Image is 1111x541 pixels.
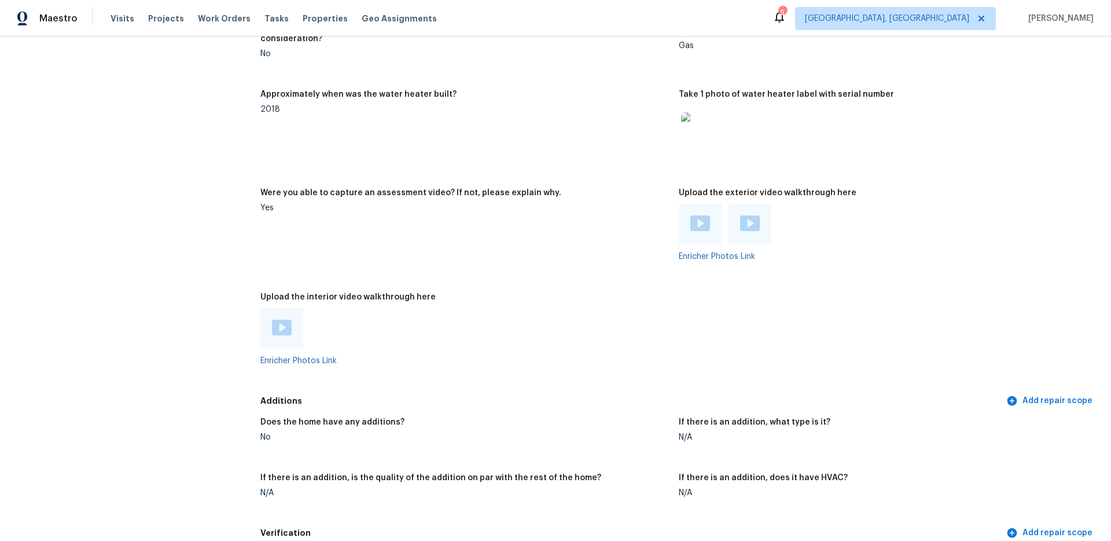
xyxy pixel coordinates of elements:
span: [PERSON_NAME] [1024,13,1094,24]
div: No [260,50,669,58]
div: Gas [679,42,1088,50]
span: Add repair scope [1009,394,1092,408]
a: Enricher Photos Link [260,357,337,365]
div: 2018 [260,105,669,114]
h5: Additions [260,395,1004,407]
h5: Does the home have any additions? [260,418,404,426]
div: No [260,433,669,441]
h5: Upload the interior video walkthrough here [260,293,436,301]
img: Play Video [690,215,710,231]
div: 5 [778,7,786,19]
a: Play Video [740,215,760,233]
img: Play Video [272,320,292,335]
span: [GEOGRAPHIC_DATA], [GEOGRAPHIC_DATA] [805,13,969,24]
h5: Verification [260,527,1004,539]
span: Tasks [264,14,289,23]
a: Play Video [272,320,292,337]
span: Visits [111,13,134,24]
span: Work Orders [198,13,251,24]
h5: If there is an addition, is the quality of the addition on par with the rest of the home? [260,474,601,482]
span: Geo Assignments [362,13,437,24]
span: Projects [148,13,184,24]
h5: Were you able to capture an assessment video? If not, please explain why. [260,189,561,197]
div: Yes [260,204,669,212]
div: N/A [679,433,1088,441]
span: Properties [303,13,348,24]
a: Play Video [690,215,710,233]
span: Maestro [39,13,78,24]
span: Add repair scope [1009,526,1092,540]
h5: If there is an addition, does it have HVAC? [679,474,848,482]
img: Play Video [740,215,760,231]
h5: If there is an addition, what type is it? [679,418,830,426]
a: Enricher Photos Link [679,253,755,261]
h5: Take 1 photo of water heater label with serial number [679,90,894,98]
div: N/A [679,489,1088,497]
h5: Approximately when was the water heater built? [260,90,457,98]
button: Add repair scope [1004,390,1097,412]
div: N/A [260,489,669,497]
h5: Upload the exterior video walkthrough here [679,189,856,197]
